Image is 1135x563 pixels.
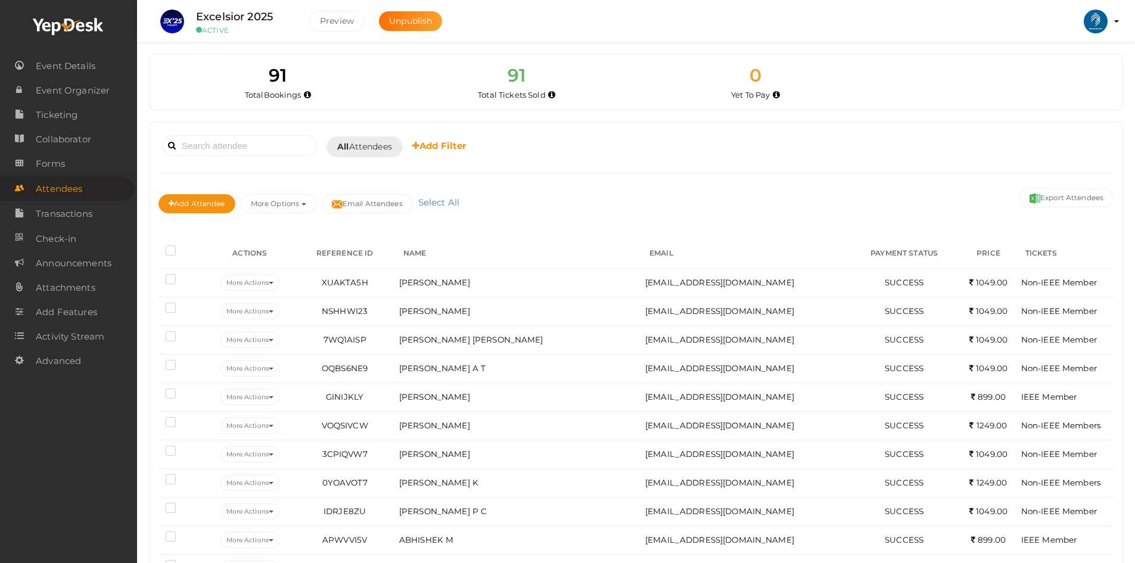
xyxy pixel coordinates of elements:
[399,421,470,430] span: [PERSON_NAME]
[645,449,794,459] span: [EMAIL_ADDRESS][DOMAIN_NAME]
[415,197,462,208] a: Select All
[1021,535,1077,545] span: IEEE Member
[645,335,794,344] span: [EMAIL_ADDRESS][DOMAIN_NAME]
[322,421,368,430] span: VOQSIVCW
[220,389,279,405] button: More Actions
[969,506,1007,516] span: 1049.00
[220,503,279,520] button: More Actions
[324,335,366,344] span: 7WQ1AISP
[36,325,104,349] span: Activity Stream
[309,11,365,32] button: Preview
[36,54,95,78] span: Event Details
[196,26,291,35] small: ACTIVE
[969,306,1007,316] span: 1049.00
[36,177,82,201] span: Attendees
[36,276,95,300] span: Attachments
[220,275,279,291] button: More Actions
[399,278,470,287] span: [PERSON_NAME]
[959,239,1018,269] th: PRICE
[885,535,923,545] span: SUCCESS
[642,239,850,269] th: EMAIL
[158,194,235,213] button: Add Attendee
[885,506,923,516] span: SUCCESS
[36,79,110,102] span: Event Organizer
[399,506,487,516] span: [PERSON_NAME] P C
[379,11,442,31] button: Unpublish
[337,141,349,152] b: All
[645,478,794,487] span: [EMAIL_ADDRESS][DOMAIN_NAME]
[36,349,81,373] span: Advanced
[969,478,1007,487] span: 1249.00
[885,392,923,402] span: SUCCESS
[1030,193,1040,204] img: excel.svg
[36,251,111,275] span: Announcements
[548,92,555,98] i: Total number of tickets sold
[220,303,279,319] button: More Actions
[160,10,184,33] img: IIZWXVCU_small.png
[399,535,453,545] span: ABHISHEK M
[1021,363,1097,373] span: Non-IEEE Member
[508,64,525,86] span: 91
[399,449,470,459] span: [PERSON_NAME]
[326,392,363,402] span: GINIJKLY
[1084,10,1108,33] img: ACg8ocIlr20kWlusTYDilfQwsc9vjOYCKrm0LB8zShf3GP8Yo5bmpMCa=s100
[731,90,770,99] span: Yet To Pay
[304,92,311,98] i: Total number of bookings
[1021,478,1101,487] span: Non-IEEE Members
[969,421,1007,430] span: 1249.00
[1021,278,1097,287] span: Non-IEEE Member
[969,363,1007,373] span: 1049.00
[478,90,546,99] span: Total Tickets Sold
[269,64,287,86] span: 91
[645,278,794,287] span: [EMAIL_ADDRESS][DOMAIN_NAME]
[36,300,97,324] span: Add Features
[322,478,368,487] span: 0YOAVOT7
[36,202,92,226] span: Transactions
[399,335,543,344] span: [PERSON_NAME] [PERSON_NAME]
[245,90,301,99] span: Total
[885,449,923,459] span: SUCCESS
[206,239,293,269] th: ACTIONS
[885,421,923,430] span: SUCCESS
[36,227,76,251] span: Check-in
[750,64,761,86] span: 0
[885,478,923,487] span: SUCCESS
[969,335,1007,344] span: 1049.00
[971,535,1006,545] span: 899.00
[332,199,343,210] img: mail-filled.svg
[1021,506,1097,516] span: Non-IEEE Member
[399,363,486,373] span: [PERSON_NAME] A T
[36,127,91,151] span: Collaborator
[1021,306,1097,316] span: Non-IEEE Member
[322,278,368,287] span: XUAKTA5H
[399,306,470,316] span: [PERSON_NAME]
[220,418,279,434] button: More Actions
[969,278,1007,287] span: 1049.00
[645,535,794,545] span: [EMAIL_ADDRESS][DOMAIN_NAME]
[396,239,642,269] th: NAME
[241,194,316,213] button: More Options
[645,306,794,316] span: [EMAIL_ADDRESS][DOMAIN_NAME]
[885,278,923,287] span: SUCCESS
[1019,188,1114,207] button: Export Attendees
[1021,392,1077,402] span: IEEE Member
[885,363,923,373] span: SUCCESS
[971,392,1006,402] span: 899.00
[1021,421,1101,430] span: Non-IEEE Members
[322,535,367,545] span: APWVVI5V
[1021,449,1097,459] span: Non-IEEE Member
[322,194,413,213] button: Email Attendees
[645,421,794,430] span: [EMAIL_ADDRESS][DOMAIN_NAME]
[389,15,432,26] span: Unpublish
[220,446,279,462] button: More Actions
[885,335,923,344] span: SUCCESS
[36,152,65,176] span: Forms
[220,360,279,377] button: More Actions
[337,141,392,153] span: Attendees
[162,135,317,156] input: Search attendee
[264,90,301,99] span: Bookings
[773,92,780,98] i: Accepted and yet to make payment
[322,449,368,459] span: 3CPIQVW7
[322,363,368,373] span: OQBS6NE9
[969,449,1007,459] span: 1049.00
